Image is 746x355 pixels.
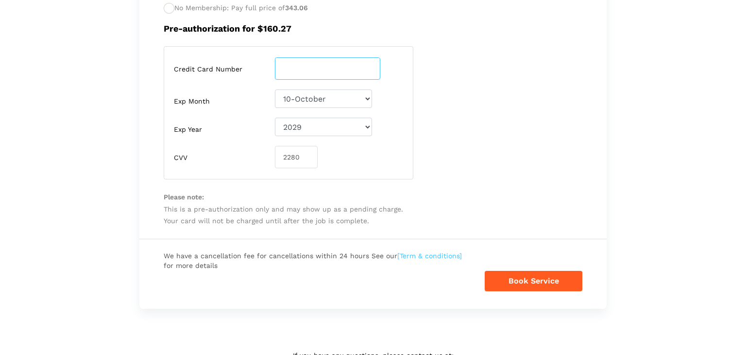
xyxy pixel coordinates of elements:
[164,23,582,34] h5: Pre-authorization for $
[397,251,462,261] a: [Term & conditions]
[174,65,242,73] label: Credit Card Number
[164,191,582,227] p: This is a pre-authorization only and may show up as a pending charge. Your card will not be charg...
[164,251,471,271] span: We have a cancellation fee for cancellations within 24 hours See our for more details
[174,97,210,106] label: Exp Month
[285,4,308,12] span: 343.06
[174,154,187,162] label: CVV
[485,271,582,291] button: Book Service
[263,23,291,34] span: 160.27
[174,125,202,134] label: Exp Year
[164,191,582,203] span: Please note:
